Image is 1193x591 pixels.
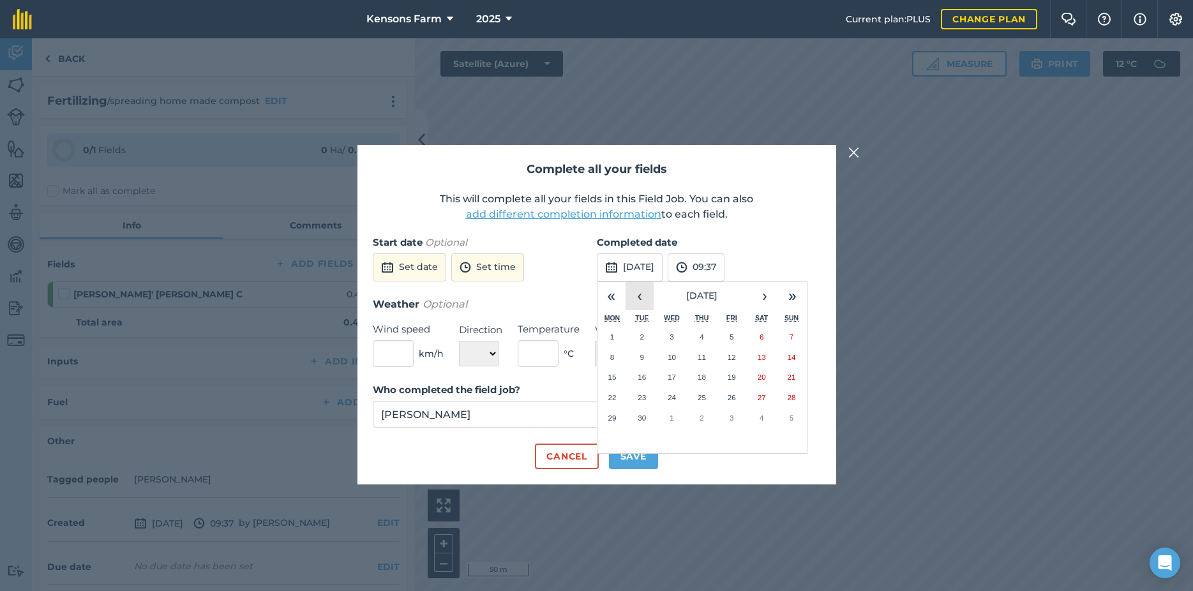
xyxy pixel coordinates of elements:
[695,314,709,322] abbr: Thursday
[846,12,931,26] span: Current plan : PLUS
[1150,548,1180,578] div: Open Intercom Messenger
[760,333,763,341] abbr: 6 September 2025
[698,373,706,381] abbr: 18 September 2025
[687,347,717,368] button: 11 September 2025
[747,387,777,408] button: 27 September 2025
[790,414,793,422] abbr: 5 October 2025
[373,296,821,313] h3: Weather
[726,314,737,322] abbr: Friday
[597,327,627,347] button: 1 September 2025
[777,367,807,387] button: 21 September 2025
[788,373,796,381] abbr: 21 September 2025
[670,333,673,341] abbr: 3 September 2025
[779,282,807,310] button: »
[1061,13,1076,26] img: Two speech bubbles overlapping with the left bubble in the forefront
[747,408,777,428] button: 4 October 2025
[698,393,706,401] abbr: 25 September 2025
[777,387,807,408] button: 28 September 2025
[626,282,654,310] button: ‹
[758,353,766,361] abbr: 13 September 2025
[755,314,768,322] abbr: Saturday
[941,9,1037,29] a: Change plan
[381,260,394,275] img: svg+xml;base64,PD94bWwgdmVyc2lvbj0iMS4wIiBlbmNvZGluZz0idXRmLTgiPz4KPCEtLSBHZW5lcmF0b3I6IEFkb2JlIE...
[777,408,807,428] button: 5 October 2025
[627,387,657,408] button: 23 September 2025
[518,322,580,337] label: Temperature
[730,333,733,341] abbr: 5 September 2025
[640,353,644,361] abbr: 9 September 2025
[597,253,663,281] button: [DATE]
[640,333,644,341] abbr: 2 September 2025
[676,260,687,275] img: svg+xml;base64,PD94bWwgdmVyc2lvbj0iMS4wIiBlbmNvZGluZz0idXRmLTgiPz4KPCEtLSBHZW5lcmF0b3I6IEFkb2JlIE...
[657,408,687,428] button: 1 October 2025
[608,393,616,401] abbr: 22 September 2025
[788,353,796,361] abbr: 14 September 2025
[608,414,616,422] abbr: 29 September 2025
[717,327,747,347] button: 5 September 2025
[668,373,676,381] abbr: 17 September 2025
[597,387,627,408] button: 22 September 2025
[758,373,766,381] abbr: 20 September 2025
[788,393,796,401] abbr: 28 September 2025
[597,347,627,368] button: 8 September 2025
[1097,13,1112,26] img: A question mark icon
[657,387,687,408] button: 24 September 2025
[758,393,766,401] abbr: 27 September 2025
[373,322,444,337] label: Wind speed
[728,373,736,381] abbr: 19 September 2025
[627,367,657,387] button: 16 September 2025
[604,314,620,322] abbr: Monday
[638,373,646,381] abbr: 16 September 2025
[460,260,471,275] img: svg+xml;base64,PD94bWwgdmVyc2lvbj0iMS4wIiBlbmNvZGluZz0idXRmLTgiPz4KPCEtLSBHZW5lcmF0b3I6IEFkb2JlIE...
[657,347,687,368] button: 10 September 2025
[610,353,614,361] abbr: 8 September 2025
[373,236,423,248] strong: Start date
[451,253,524,281] button: Set time
[728,353,736,361] abbr: 12 September 2025
[597,408,627,428] button: 29 September 2025
[777,347,807,368] button: 14 September 2025
[635,314,649,322] abbr: Tuesday
[627,347,657,368] button: 9 September 2025
[597,282,626,310] button: «
[700,333,703,341] abbr: 4 September 2025
[751,282,779,310] button: ›
[627,327,657,347] button: 2 September 2025
[425,236,467,248] em: Optional
[535,444,598,469] button: Cancel
[597,367,627,387] button: 15 September 2025
[760,414,763,422] abbr: 4 October 2025
[610,333,614,341] abbr: 1 September 2025
[717,347,747,368] button: 12 September 2025
[730,414,733,422] abbr: 3 October 2025
[686,290,717,301] span: [DATE]
[687,408,717,428] button: 2 October 2025
[476,11,500,27] span: 2025
[608,373,616,381] abbr: 15 September 2025
[670,414,673,422] abbr: 1 October 2025
[466,207,661,222] button: add different completion information
[717,408,747,428] button: 3 October 2025
[668,353,676,361] abbr: 10 September 2025
[605,260,618,275] img: svg+xml;base64,PD94bWwgdmVyc2lvbj0iMS4wIiBlbmNvZGluZz0idXRmLTgiPz4KPCEtLSBHZW5lcmF0b3I6IEFkb2JlIE...
[654,282,751,310] button: [DATE]
[366,11,442,27] span: Kensons Farm
[423,298,467,310] em: Optional
[747,347,777,368] button: 13 September 2025
[687,327,717,347] button: 4 September 2025
[638,414,646,422] abbr: 30 September 2025
[564,347,574,361] span: ° C
[419,347,444,361] span: km/h
[459,322,502,338] label: Direction
[747,367,777,387] button: 20 September 2025
[784,314,799,322] abbr: Sunday
[597,236,677,248] strong: Completed date
[728,393,736,401] abbr: 26 September 2025
[790,333,793,341] abbr: 7 September 2025
[373,384,520,396] strong: Who completed the field job?
[777,327,807,347] button: 7 September 2025
[668,253,724,281] button: 09:37
[687,367,717,387] button: 18 September 2025
[595,322,658,338] label: Weather
[657,367,687,387] button: 17 September 2025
